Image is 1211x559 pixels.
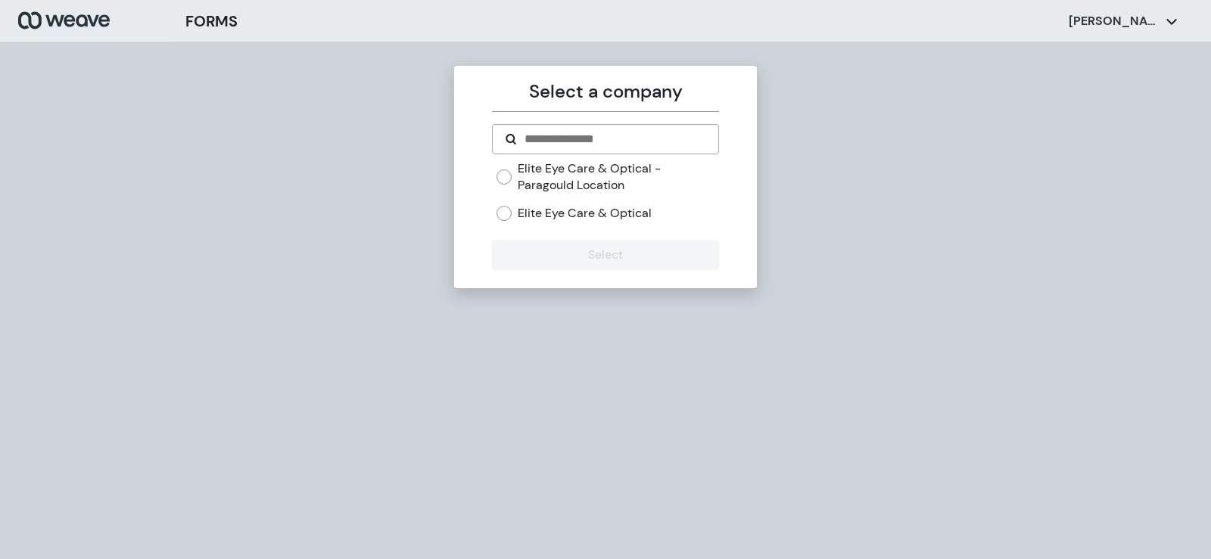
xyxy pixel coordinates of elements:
[1069,13,1160,30] p: [PERSON_NAME]
[518,160,718,193] label: Elite Eye Care & Optical - Paragould Location
[518,205,652,222] label: Elite Eye Care & Optical
[492,240,718,270] button: Select
[523,130,705,148] input: Search
[492,78,718,105] p: Select a company
[185,10,238,33] h3: FORMS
